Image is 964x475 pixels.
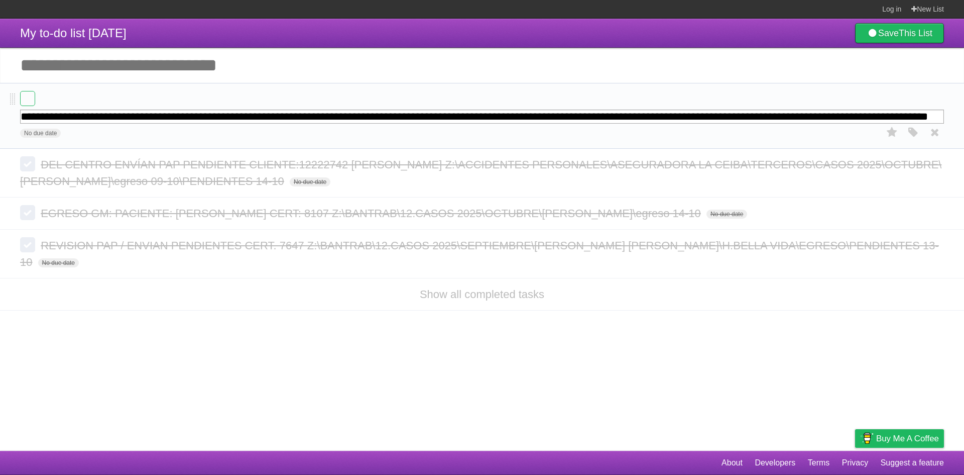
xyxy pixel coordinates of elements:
[20,239,939,268] span: REVISION PAP / ENVIAN PENDIENTES CERT. 7647 Z:\BANTRAB\12.CASOS 2025\SEPTIEMBRE\[PERSON_NAME] [PE...
[706,210,747,219] span: No due date
[860,430,874,447] img: Buy me a coffee
[721,453,743,472] a: About
[20,91,35,106] label: Done
[876,430,939,447] span: Buy me a coffee
[38,258,79,267] span: No due date
[20,237,35,252] label: Done
[20,205,35,220] label: Done
[20,156,35,171] label: Done
[883,124,902,141] label: Star task
[855,429,944,448] a: Buy me a coffee
[290,177,330,186] span: No due date
[755,453,795,472] a: Developers
[20,158,941,187] span: DEL CENTRO ENVÍAN PAP PENDIENTE CLIENTE:12222742 [PERSON_NAME] Z:\ACCIDENTES PERSONALES\ASEGURADO...
[899,28,932,38] b: This List
[881,453,944,472] a: Suggest a feature
[20,26,127,40] span: My to-do list [DATE]
[41,207,703,220] span: EGRESO GM: PACIENTE: [PERSON_NAME] CERT: 8107 Z:\BANTRAB\12.CASOS 2025\OCTUBRE\[PERSON_NAME]\egre...
[842,453,868,472] a: Privacy
[20,129,61,138] span: No due date
[808,453,830,472] a: Terms
[420,288,544,301] a: Show all completed tasks
[855,23,944,43] a: SaveThis List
